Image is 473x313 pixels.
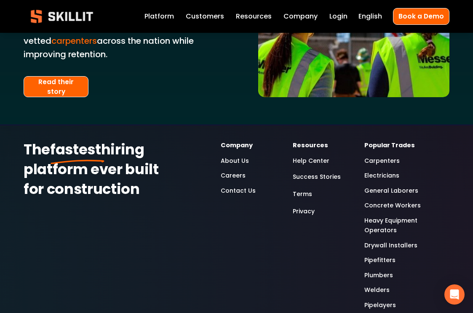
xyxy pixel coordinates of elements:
a: General Laborers [364,186,418,196]
a: Plumbers [364,271,393,281]
a: Read their story [24,76,88,97]
img: Skillit [24,4,100,29]
a: Success Stories [293,171,341,183]
a: Pipefitters [364,255,396,265]
strong: hiring platform ever built for construction [24,139,161,202]
a: Careers [221,171,246,181]
div: Open Intercom Messenger [444,284,465,305]
a: Company [283,11,318,22]
a: Login [329,11,347,22]
strong: Company [221,141,253,151]
strong: The [24,139,50,163]
a: Pipelayers [364,300,396,310]
strong: fastest [50,139,101,163]
a: Customers [186,11,224,22]
a: Welders [364,285,390,295]
a: Platform [144,11,174,22]
strong: Resources [293,141,328,151]
a: About Us [221,156,249,166]
a: Terms [293,188,312,200]
a: Book a Demo [393,8,449,24]
a: Heavy Equipment Operators [364,216,449,236]
a: Contact Us [221,186,256,196]
a: Electricians [364,171,399,181]
div: language picker [358,11,382,22]
a: Concrete Workers [364,201,421,211]
strong: Popular Trades [364,141,415,151]
span: English [358,11,382,21]
a: Privacy [293,206,315,218]
a: folder dropdown [236,11,272,22]
a: carpenters [51,35,97,47]
span: Resources [236,11,272,21]
a: Help Center [293,156,329,166]
a: Drywall Installers [364,241,417,251]
a: Carpenters [364,156,400,166]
